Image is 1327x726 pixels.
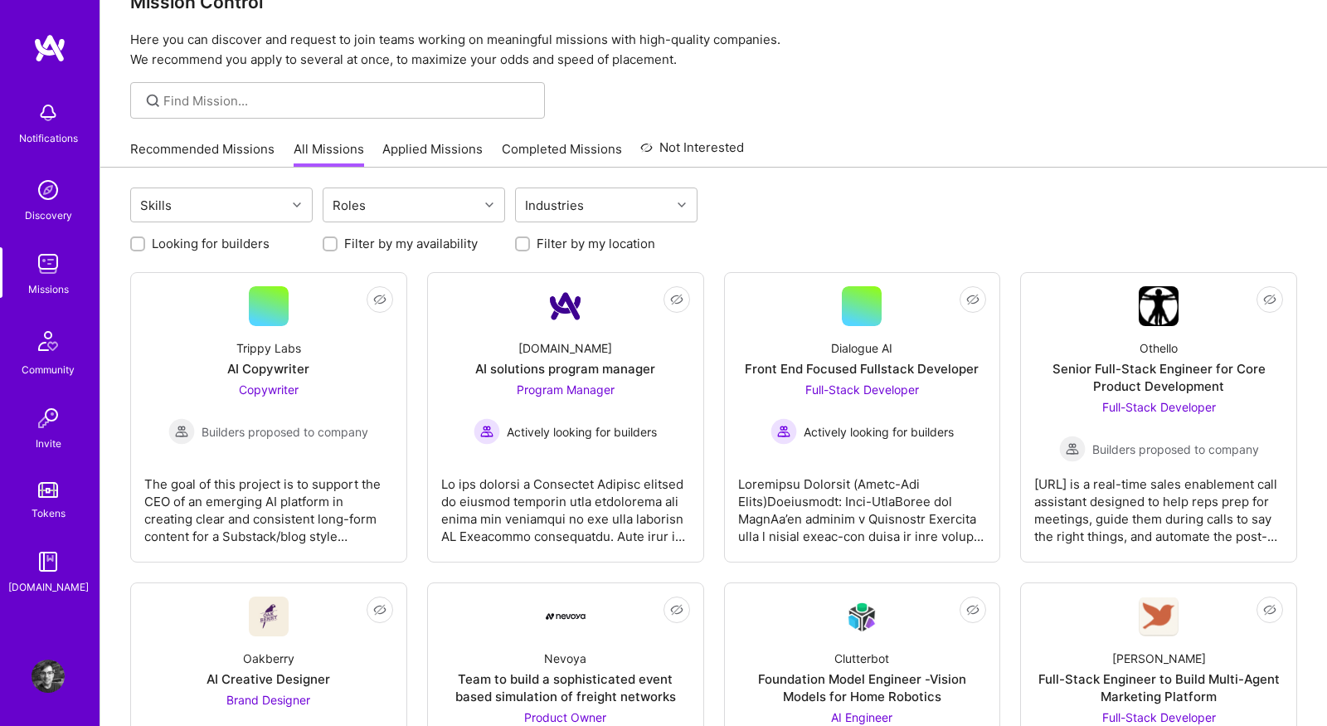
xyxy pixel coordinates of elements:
[1139,286,1179,326] img: Company Logo
[502,140,622,168] a: Completed Missions
[1140,339,1178,357] div: Othello
[328,193,370,217] div: Roles
[738,670,987,705] div: Foundation Model Engineer -Vision Models for Home Robotics
[373,293,386,306] i: icon EyeClosed
[517,382,615,397] span: Program Manager
[144,462,393,545] div: The goal of this project is to support the CEO of an emerging AI platform in creating clear and c...
[1034,360,1283,395] div: Senior Full-Stack Engineer for Core Product Development
[32,660,65,693] img: User Avatar
[32,545,65,578] img: guide book
[1034,462,1283,545] div: [URL] is a real-time sales enablement call assistant designed to help reps prep for meetings, gui...
[441,462,690,545] div: Lo ips dolorsi a Consectet Adipisc elitsed do eiusmod temporin utla etdolorema ali enima min veni...
[28,321,68,361] img: Community
[1102,710,1216,724] span: Full-Stack Developer
[804,423,954,441] span: Actively looking for builders
[1112,650,1206,667] div: [PERSON_NAME]
[19,129,78,147] div: Notifications
[207,670,330,688] div: AI Creative Designer
[1059,436,1086,462] img: Builders proposed to company
[27,660,69,693] a: User Avatar
[32,173,65,207] img: discovery
[25,207,72,224] div: Discovery
[28,280,69,298] div: Missions
[130,140,275,168] a: Recommended Missions
[1139,597,1179,636] img: Company Logo
[640,138,744,168] a: Not Interested
[1092,441,1259,458] span: Builders proposed to company
[521,193,588,217] div: Industries
[136,193,176,217] div: Skills
[32,402,65,435] img: Invite
[485,201,493,209] i: icon Chevron
[831,710,892,724] span: AI Engineer
[670,603,683,616] i: icon EyeClosed
[168,418,195,445] img: Builders proposed to company
[441,670,690,705] div: Team to build a sophisticated event based simulation of freight networks
[441,286,690,548] a: Company Logo[DOMAIN_NAME]AI solutions program managerProgram Manager Actively looking for builder...
[546,613,586,620] img: Company Logo
[678,201,686,209] i: icon Chevron
[805,382,919,397] span: Full-Stack Developer
[544,650,586,667] div: Nevoya
[22,361,75,378] div: Community
[524,710,606,724] span: Product Owner
[738,286,987,548] a: Dialogue AIFront End Focused Fullstack DeveloperFull-Stack Developer Actively looking for builder...
[1102,400,1216,414] span: Full-Stack Developer
[226,693,310,707] span: Brand Designer
[32,247,65,280] img: teamwork
[834,650,889,667] div: Clutterbot
[202,423,368,441] span: Builders proposed to company
[1034,670,1283,705] div: Full-Stack Engineer to Build Multi-Agent Marketing Platform
[546,286,586,326] img: Company Logo
[1263,293,1276,306] i: icon EyeClosed
[36,435,61,452] div: Invite
[33,33,66,63] img: logo
[8,578,89,596] div: [DOMAIN_NAME]
[32,96,65,129] img: bell
[842,597,882,636] img: Company Logo
[249,597,289,636] img: Company Logo
[966,603,979,616] i: icon EyeClosed
[745,360,979,378] div: Front End Focused Fullstack Developer
[382,140,483,168] a: Applied Missions
[507,423,657,441] span: Actively looking for builders
[373,603,386,616] i: icon EyeClosed
[32,504,66,522] div: Tokens
[831,339,892,357] div: Dialogue AI
[143,91,163,110] i: icon SearchGrey
[236,339,301,357] div: Trippy Labs
[152,235,270,252] label: Looking for builders
[163,92,532,110] input: Find Mission...
[518,339,612,357] div: [DOMAIN_NAME]
[670,293,683,306] i: icon EyeClosed
[227,360,309,378] div: AI Copywriter
[1034,286,1283,548] a: Company LogoOthelloSenior Full-Stack Engineer for Core Product DevelopmentFull-Stack Developer Bu...
[130,30,1297,70] p: Here you can discover and request to join teams working on meaningful missions with high-quality ...
[38,482,58,498] img: tokens
[537,235,655,252] label: Filter by my location
[344,235,478,252] label: Filter by my availability
[239,382,299,397] span: Copywriter
[770,418,797,445] img: Actively looking for builders
[293,201,301,209] i: icon Chevron
[738,462,987,545] div: Loremipsu Dolorsit (Ametc-Adi Elits)Doeiusmodt: Inci-UtlaBoree dol MagnAa’en adminim v Quisnostr ...
[475,360,655,378] div: AI solutions program manager
[243,650,294,667] div: Oakberry
[294,140,364,168] a: All Missions
[144,286,393,548] a: Trippy LabsAI CopywriterCopywriter Builders proposed to companyBuilders proposed to companyThe go...
[966,293,979,306] i: icon EyeClosed
[1263,603,1276,616] i: icon EyeClosed
[474,418,500,445] img: Actively looking for builders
